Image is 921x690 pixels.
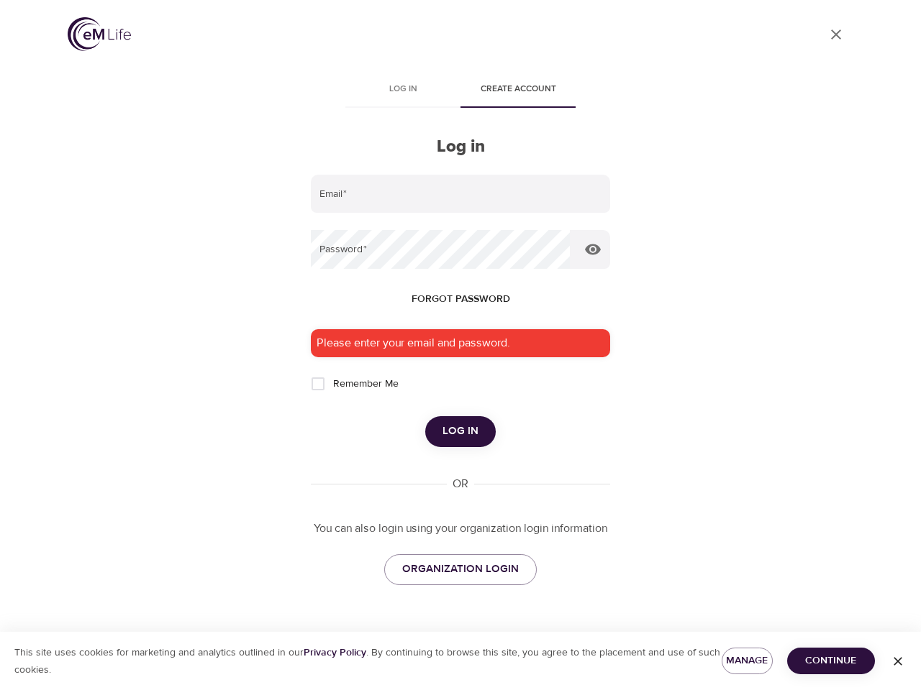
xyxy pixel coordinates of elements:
[443,422,478,441] span: Log in
[311,520,610,537] p: You can also login using your organization login information
[447,476,474,492] div: OR
[733,652,761,670] span: Manage
[787,648,875,674] button: Continue
[354,82,452,97] span: Log in
[799,652,863,670] span: Continue
[304,646,366,659] a: Privacy Policy
[402,560,519,579] span: ORGANIZATION LOGIN
[311,137,610,157] h2: Log in
[384,554,537,584] a: ORGANIZATION LOGIN
[311,329,610,357] div: Please enter your email and password.
[406,286,516,313] button: Forgot password
[311,73,610,108] div: disabled tabs example
[425,416,496,446] button: Log in
[819,17,853,52] a: close
[333,377,399,392] span: Remember Me
[68,17,131,51] img: logo
[412,290,510,308] span: Forgot password
[722,648,773,674] button: Manage
[469,82,567,97] span: Create account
